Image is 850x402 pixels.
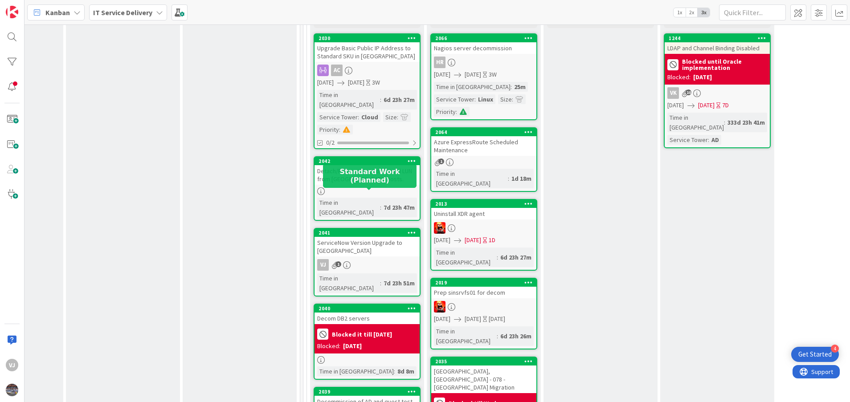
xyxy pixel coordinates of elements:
[508,174,509,183] span: :
[431,200,536,219] div: 2013Uninstall XDR agent
[434,82,511,92] div: Time in [GEOGRAPHIC_DATA]
[434,326,497,346] div: Time in [GEOGRAPHIC_DATA]
[434,314,450,324] span: [DATE]
[430,33,537,120] a: 2066Nagios server decommissionHR[DATE][DATE]3WTime in [GEOGRAPHIC_DATA]:25mService Tower:LinuxSiz...
[315,237,420,256] div: ServiceNow Version Upgrade to [GEOGRAPHIC_DATA]
[6,359,18,371] div: VJ
[434,236,450,245] span: [DATE]
[669,35,770,41] div: 1244
[431,128,536,136] div: 2064
[315,157,420,165] div: 2042
[358,112,359,122] span: :
[489,236,495,245] div: 1D
[489,70,497,79] div: 3W
[319,305,420,312] div: 2040
[6,6,18,18] img: Visit kanbanzone.com
[314,304,421,380] a: 2040Decom DB2 serversBlocked it till [DATE]Blocked:[DATE]Time in [GEOGRAPHIC_DATA]:8d 8m
[434,57,445,68] div: HR
[474,94,476,104] span: :
[512,94,513,104] span: :
[667,87,679,99] div: VK
[497,252,498,262] span: :
[339,125,340,134] span: :
[348,78,364,87] span: [DATE]
[327,167,413,184] h5: Standard Work (Planned)
[665,87,770,99] div: VK
[431,128,536,156] div: 2064Azure ExpressRoute Scheduled Maintenance
[667,73,691,82] div: Blocked:
[380,278,381,288] span: :
[698,101,715,110] span: [DATE]
[314,228,421,296] a: 2041ServiceNow Version Upgrade to [GEOGRAPHIC_DATA]VJTime in [GEOGRAPHIC_DATA]:7d 23h 51m
[343,341,362,351] div: [DATE]
[394,366,395,376] span: :
[359,112,380,122] div: Cloud
[319,158,420,164] div: 2042
[719,4,786,20] input: Quick Filter...
[798,350,832,359] div: Get Started
[667,135,708,145] div: Service Tower
[498,252,534,262] div: 6d 23h 27m
[665,34,770,54] div: 1244LDAP and Channel Binding Disabled
[381,278,417,288] div: 7d 23h 51m
[380,203,381,212] span: :
[397,112,398,122] span: :
[45,7,70,18] span: Kanban
[434,248,497,267] div: Time in [GEOGRAPHIC_DATA]
[395,366,417,376] div: 8d 8m
[431,357,536,365] div: 2035
[434,70,450,79] span: [DATE]
[326,138,335,147] span: 0/2
[314,33,421,149] a: 2030Upgrade Basic Public IP Address to Standard SKU in [GEOGRAPHIC_DATA]AC[DATE][DATE]3WTime in [...
[431,57,536,68] div: HR
[431,34,536,54] div: 2066Nagios server decommission
[315,388,420,396] div: 2039
[791,347,839,362] div: Open Get Started checklist, remaining modules: 4
[434,107,456,117] div: Priority
[431,279,536,298] div: 2019Prep sinsrvfs01 for decom
[665,42,770,54] div: LDAP and Channel Binding Disabled
[372,78,380,87] div: 3W
[435,201,536,207] div: 2013
[383,112,397,122] div: Size
[315,305,420,324] div: 2040Decom DB2 servers
[438,158,444,164] span: 1
[667,101,684,110] span: [DATE]
[434,301,445,313] img: VN
[489,314,505,324] div: [DATE]
[315,229,420,237] div: 2041
[476,94,495,104] div: Linux
[430,278,537,349] a: 2019Prep sinsrvfs01 for decomVN[DATE][DATE][DATE]Time in [GEOGRAPHIC_DATA]:6d 23h 26m
[709,135,721,145] div: AD
[435,129,536,135] div: 2064
[315,259,420,271] div: VJ
[317,78,334,87] span: [DATE]
[431,42,536,54] div: Nagios server decommission
[380,95,381,105] span: :
[317,125,339,134] div: Priority
[431,208,536,219] div: Uninstall XDR agent
[682,58,767,71] b: Blocked until Oracle implementation
[315,305,420,313] div: 2040
[708,135,709,145] span: :
[317,198,380,217] div: Time in [GEOGRAPHIC_DATA]
[319,35,420,41] div: 2030
[431,301,536,313] div: VN
[430,127,537,192] a: 2064Azure ExpressRoute Scheduled MaintenanceTime in [GEOGRAPHIC_DATA]:1d 18m
[431,365,536,393] div: [GEOGRAPHIC_DATA], [GEOGRAPHIC_DATA] - 078 - [GEOGRAPHIC_DATA] Migration
[335,261,341,267] span: 1
[724,118,725,127] span: :
[722,101,729,110] div: 7D
[431,279,536,287] div: 2019
[317,259,329,271] div: VJ
[465,236,481,245] span: [DATE]
[693,73,712,82] div: [DATE]
[332,331,392,337] b: Blocked it till [DATE]
[686,8,698,17] span: 2x
[315,42,420,62] div: Upgrade Basic Public IP Address to Standard SKU in [GEOGRAPHIC_DATA]
[434,169,508,188] div: Time in [GEOGRAPHIC_DATA]
[465,314,481,324] span: [DATE]
[317,112,358,122] div: Service Tower
[664,33,771,148] a: 1244LDAP and Channel Binding DisabledBlocked until Oracle implementationBlocked:[DATE]VK[DATE][DA...
[93,8,152,17] b: IT Service Delivery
